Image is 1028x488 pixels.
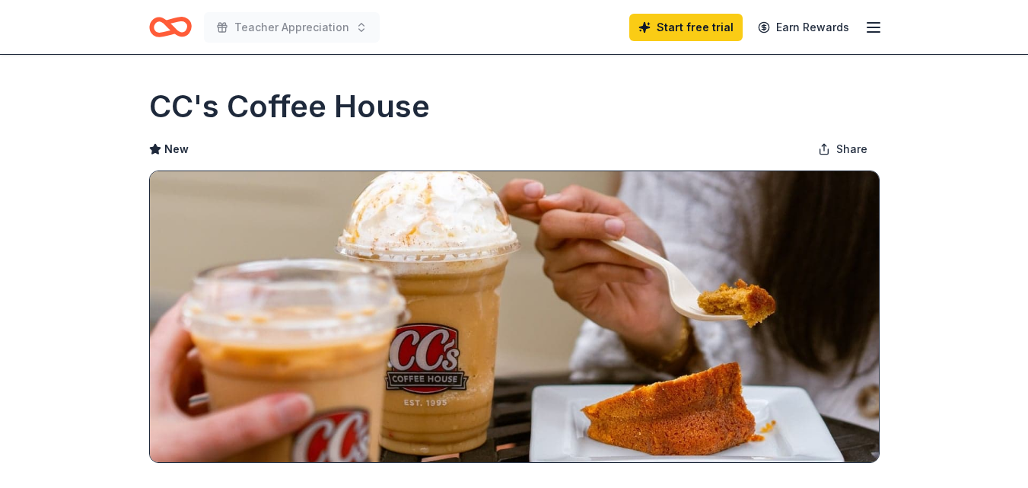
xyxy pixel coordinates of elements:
a: Home [149,9,192,45]
span: Teacher Appreciation [234,18,349,37]
span: New [164,140,189,158]
h1: CC's Coffee House [149,85,430,128]
a: Earn Rewards [749,14,858,41]
a: Start free trial [629,14,743,41]
span: Share [836,140,867,158]
img: Image for CC's Coffee House [150,171,879,462]
button: Share [806,134,880,164]
button: Teacher Appreciation [204,12,380,43]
